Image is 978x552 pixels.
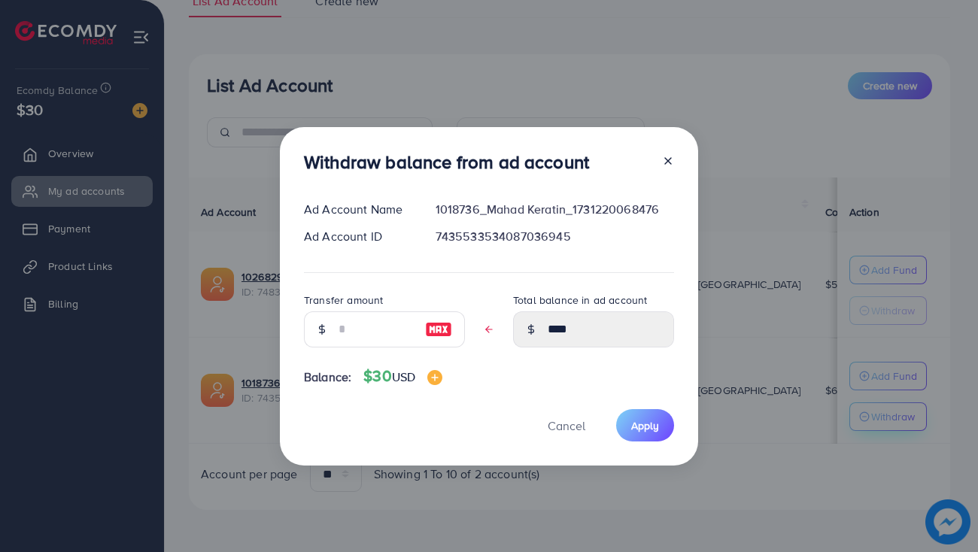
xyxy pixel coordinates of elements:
button: Apply [616,409,674,441]
span: Balance: [304,369,351,386]
div: Ad Account Name [292,201,424,218]
div: Ad Account ID [292,228,424,245]
div: 7435533534087036945 [424,228,686,245]
img: image [427,370,442,385]
label: Total balance in ad account [513,293,647,308]
label: Transfer amount [304,293,383,308]
span: Apply [631,418,659,433]
h3: Withdraw balance from ad account [304,151,589,173]
div: 1018736_Mahad Keratin_1731220068476 [424,201,686,218]
span: USD [392,369,415,385]
h4: $30 [363,367,442,386]
img: image [425,320,452,338]
span: Cancel [548,417,585,434]
button: Cancel [529,409,604,441]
